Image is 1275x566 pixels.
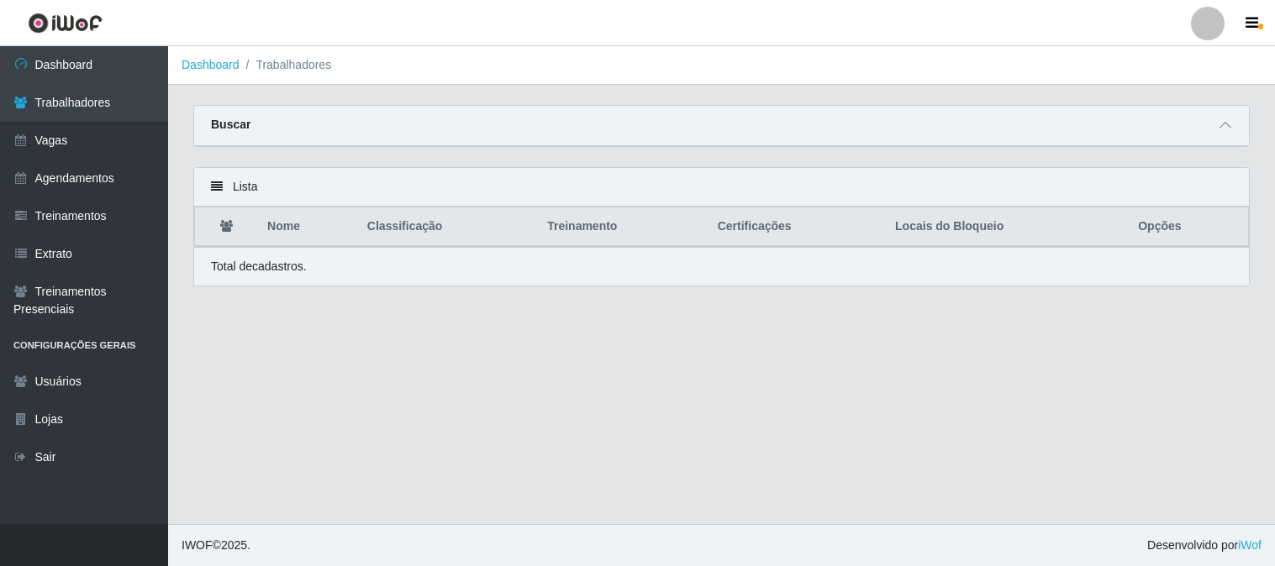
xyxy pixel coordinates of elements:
[211,118,250,131] strong: Buscar
[357,207,537,247] th: Classificação
[885,207,1128,247] th: Locais do Bloqueio
[1238,538,1262,552] a: iWof
[168,46,1275,85] nav: breadcrumb
[28,13,103,34] img: CoreUI Logo
[1147,537,1262,554] span: Desenvolvido por
[708,207,885,247] th: Certificações
[1128,207,1248,247] th: Opções
[537,207,708,247] th: Treinamento
[194,168,1249,207] div: Lista
[211,258,307,275] p: Total de cadastros.
[240,56,332,74] li: Trabalhadores
[182,537,250,554] span: © 2025 .
[182,538,213,552] span: IWOF
[182,58,240,71] a: Dashboard
[257,207,357,247] th: Nome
